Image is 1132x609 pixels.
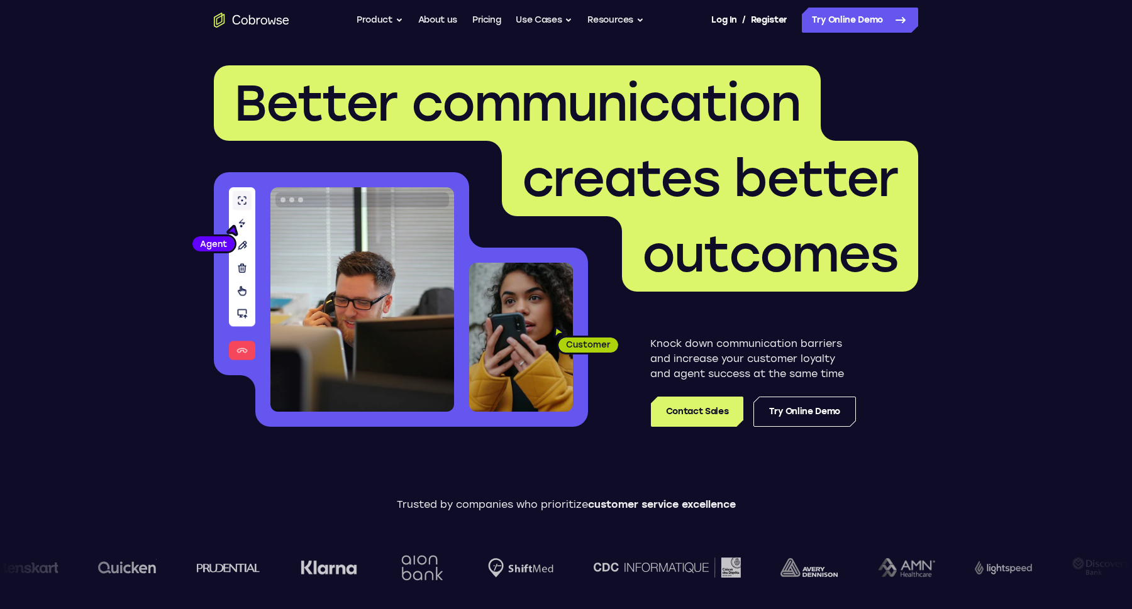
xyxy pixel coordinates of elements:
img: prudential [158,562,222,573]
p: Knock down communication barriers and increase your customer loyalty and agent success at the sam... [650,336,856,381]
img: Lightspeed [937,561,994,574]
a: Contact Sales [651,397,743,427]
img: Aion Bank [358,542,409,593]
a: Try Online Demo [753,397,856,427]
span: / [742,13,746,28]
a: Pricing [472,8,501,33]
img: AMN Healthcare [840,558,897,578]
img: Shiftmed [450,558,515,578]
span: creates better [522,148,898,209]
img: A customer support agent talking on the phone [270,187,454,412]
a: About us [418,8,457,33]
button: Resources [587,8,644,33]
img: A customer holding their phone [469,263,573,412]
img: avery-dennison [742,558,799,577]
button: Use Cases [516,8,572,33]
span: outcomes [642,224,898,284]
a: Log In [711,8,736,33]
img: CDC Informatique [555,557,702,577]
span: customer service excellence [588,498,736,510]
a: Register [751,8,787,33]
img: Klarna [262,560,319,575]
span: Better communication [234,73,801,133]
a: Try Online Demo [802,8,918,33]
button: Product [357,8,403,33]
a: Go to the home page [214,13,289,28]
